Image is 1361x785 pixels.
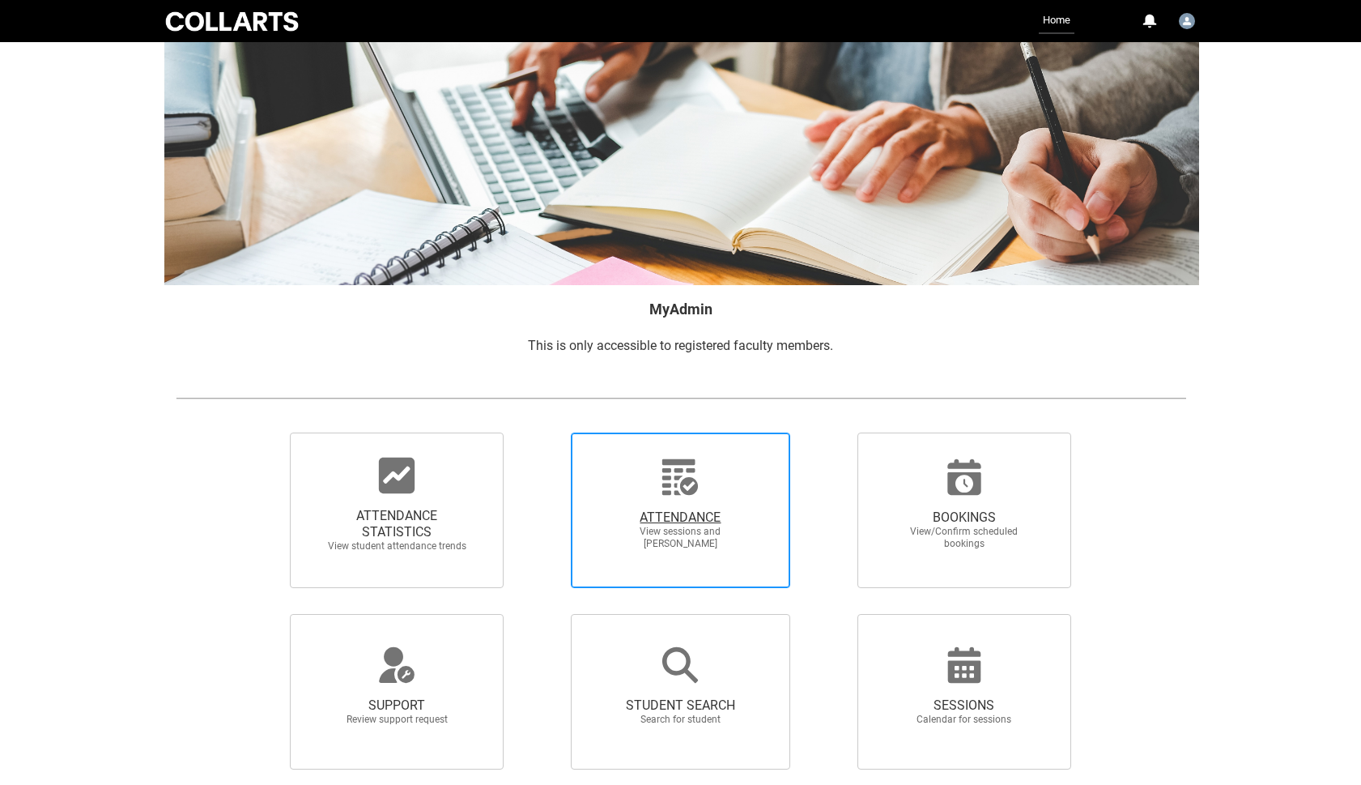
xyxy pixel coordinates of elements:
[1179,13,1195,29] img: Faculty.sfreeman
[325,540,468,552] span: View student attendance trends
[325,698,468,714] span: SUPPORT
[176,390,1186,407] img: REDU_GREY_LINE
[1039,8,1074,34] a: Home
[609,526,751,550] span: View sessions and [PERSON_NAME]
[325,508,468,540] span: ATTENDANCE STATISTICS
[325,714,468,726] span: Review support request
[893,714,1036,726] span: Calendar for sessions
[528,338,833,353] span: This is only accessible to registered faculty members.
[1175,6,1199,32] button: User Profile Faculty.sfreeman
[609,698,751,714] span: STUDENT SEARCH
[893,510,1036,526] span: BOOKINGS
[609,510,751,526] span: ATTENDANCE
[893,698,1036,714] span: SESSIONS
[609,714,751,726] span: Search for student
[893,526,1036,550] span: View/Confirm scheduled bookings
[176,298,1186,320] h2: MyAdmin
